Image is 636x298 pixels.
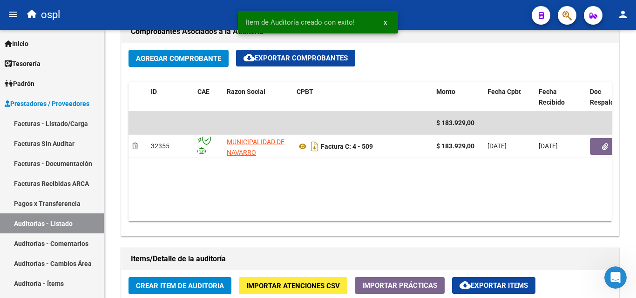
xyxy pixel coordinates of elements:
[460,279,471,291] mat-icon: cloud_download
[5,99,89,109] span: Prestadores / Proveedores
[355,277,445,294] button: Importar Prácticas
[539,88,565,106] span: Fecha Recibido
[5,39,28,49] span: Inicio
[227,138,284,156] span: MUNICIPALIDAD DE NAVARRO
[151,88,157,95] span: ID
[5,59,41,69] span: Tesorería
[244,52,255,63] mat-icon: cloud_download
[384,18,387,26] span: x
[604,266,627,289] iframe: Intercom live chat
[131,252,609,266] h1: Items/Detalle de la auditoría
[376,14,394,31] button: x
[41,5,60,25] span: ospl
[452,277,535,294] button: Exportar Items
[227,88,265,95] span: Razon Social
[484,82,535,113] datatable-header-cell: Fecha Cpbt
[129,50,229,67] button: Agregar Comprobante
[436,119,474,126] span: $ 183.929,00
[487,88,521,95] span: Fecha Cpbt
[131,24,609,39] h1: Comprobantes Asociados a la Auditoría
[239,277,347,294] button: Importar Atenciones CSV
[5,79,34,89] span: Padrón
[136,54,221,63] span: Agregar Comprobante
[293,82,433,113] datatable-header-cell: CPBT
[487,142,507,150] span: [DATE]
[433,82,484,113] datatable-header-cell: Monto
[245,18,355,27] span: Item de Auditoría creado con exito!
[147,82,194,113] datatable-header-cell: ID
[7,9,19,20] mat-icon: menu
[590,88,632,106] span: Doc Respaldatoria
[460,281,528,290] span: Exportar Items
[151,142,169,150] span: 32355
[309,139,321,154] i: Descargar documento
[197,88,210,95] span: CAE
[194,82,223,113] datatable-header-cell: CAE
[236,50,355,66] button: Exportar Comprobantes
[297,88,313,95] span: CPBT
[321,143,373,150] strong: Factura C: 4 - 509
[617,9,629,20] mat-icon: person
[539,142,558,150] span: [DATE]
[129,277,231,294] button: Crear Item de Auditoria
[436,88,455,95] span: Monto
[136,282,224,290] span: Crear Item de Auditoria
[223,82,293,113] datatable-header-cell: Razon Social
[244,54,348,62] span: Exportar Comprobantes
[535,82,586,113] datatable-header-cell: Fecha Recibido
[436,142,474,150] strong: $ 183.929,00
[362,281,437,290] span: Importar Prácticas
[246,282,340,290] span: Importar Atenciones CSV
